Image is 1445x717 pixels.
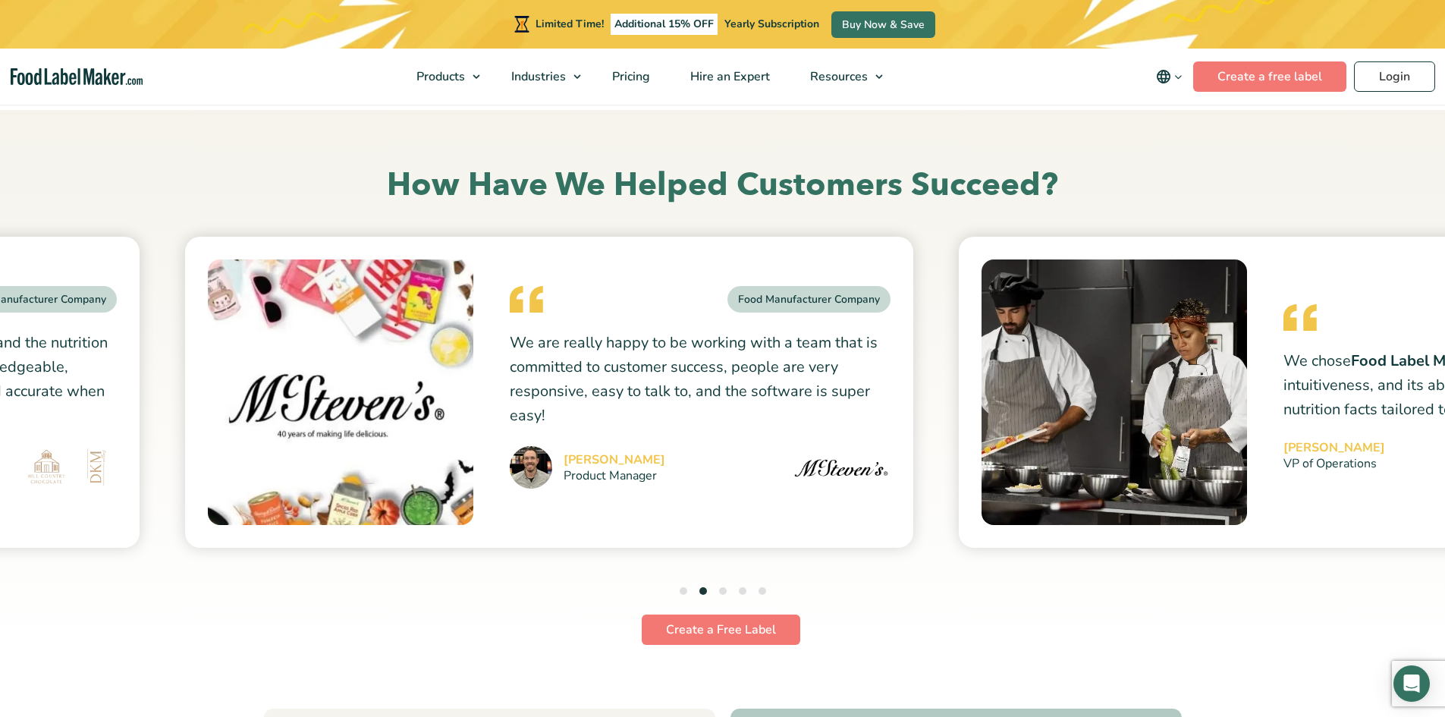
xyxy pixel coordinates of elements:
div: Food Manufacturer Company [727,286,891,313]
a: Food Manufacturer Company We are really happy to be working with a team that is committed to cust... [185,237,913,548]
cite: [PERSON_NAME] [564,454,665,466]
a: Login [1354,61,1435,92]
span: Yearly Subscription [724,17,819,31]
cite: [PERSON_NAME] [1283,442,1385,454]
div: Open Intercom Messenger [1393,665,1430,702]
span: Hire an Expert [686,68,771,85]
button: 3 of 5 [719,587,727,595]
small: Product Manager [564,470,665,482]
button: 1 of 5 [680,587,687,595]
span: Resources [806,68,869,85]
a: Hire an Expert [671,49,787,105]
span: Products [412,68,466,85]
a: Resources [790,49,891,105]
a: Buy Now & Save [831,11,935,38]
a: Products [397,49,488,105]
a: Create a free label [1193,61,1346,92]
p: We are really happy to be working with a team that is committed to customer success, people are v... [510,331,891,428]
span: Additional 15% OFF [611,14,718,35]
small: VP of Operations [1283,458,1385,470]
button: 5 of 5 [759,587,766,595]
span: Industries [507,68,567,85]
button: 4 of 5 [739,587,746,595]
a: Industries [492,49,589,105]
span: Limited Time! [536,17,604,31]
span: Pricing [608,68,652,85]
h2: How Have We Helped Customers Succeed? [226,165,1220,206]
a: Pricing [592,49,667,105]
button: 2 of 5 [699,587,707,595]
a: Create a Free Label [642,615,800,645]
